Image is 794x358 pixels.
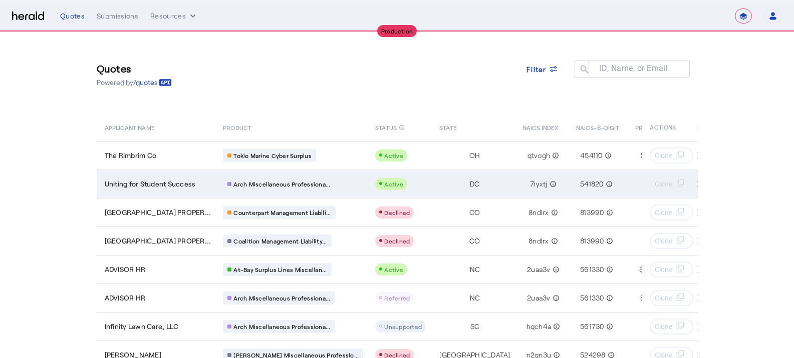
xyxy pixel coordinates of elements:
span: Clone [655,321,673,331]
mat-icon: info_outline [604,236,613,246]
span: [GEOGRAPHIC_DATA] PROPER... [105,236,211,246]
span: Active [384,180,403,187]
span: NAICS INDEX [522,122,559,132]
span: Clone [655,264,673,274]
span: NC [470,264,480,274]
span: 2uaa3v [527,293,551,303]
span: $ [639,264,643,274]
mat-icon: info_outline [549,236,558,246]
div: Submissions [97,11,138,21]
mat-icon: info_outline [399,122,405,133]
span: Tokio Marine Cyber Surplus [233,151,312,159]
p: Powered by [97,77,172,87]
span: Uniting for Student Success [105,179,196,189]
span: Active [384,152,403,159]
span: CO [469,236,480,246]
span: SC [470,321,480,331]
img: Herald Logo [12,11,44,21]
span: hqch4a [526,321,552,331]
span: 561330 [580,264,604,274]
button: Resources dropdown menu [150,11,198,21]
mat-icon: info_outline [604,264,613,274]
button: Clone [650,318,694,334]
button: Clone [650,176,694,192]
mat-icon: info_outline [604,293,613,303]
span: Clone [655,179,673,189]
div: Production [377,25,417,37]
button: Clone [650,233,694,249]
span: Clone [655,236,673,246]
span: $ [640,293,644,303]
button: Filter [518,60,567,78]
span: Unsupported [384,323,422,330]
span: qtvogh [527,150,551,160]
span: The Rimbrim Co [105,150,157,160]
mat-icon: info_outline [548,179,557,189]
a: /quotes [133,77,172,87]
span: CO [469,207,480,217]
span: ADVISOR HR [105,293,146,303]
span: Counterpart Management Liabili... [233,208,331,216]
mat-icon: search [575,64,592,76]
span: 8ndlrx [528,236,549,246]
span: APPLICANT NAME [105,122,155,132]
span: Active [384,266,403,273]
span: [GEOGRAPHIC_DATA] PROPER... [105,207,211,217]
span: Declined [384,209,410,216]
span: PRODUCT [223,122,251,132]
mat-icon: info_outline [603,150,612,160]
span: NAICS-6-DIGIT [576,122,619,132]
mat-icon: info_outline [604,179,613,189]
span: Filter [526,64,547,74]
span: Clone [655,150,673,160]
span: Arch Miscellaneous Professiona... [233,294,330,302]
span: Referred [384,294,410,301]
span: 2uaa3v [527,264,551,274]
span: 454110 [580,150,603,160]
span: $ [641,150,645,160]
th: ACTIONS [642,113,698,141]
mat-icon: info_outline [604,321,613,331]
span: Arch Miscellaneous Professiona... [233,180,330,188]
h3: Quotes [97,61,172,75]
mat-icon: info_outline [550,150,559,160]
span: STATUS [375,122,397,132]
mat-icon: info_outline [551,321,560,331]
mat-icon: info_outline [551,293,560,303]
mat-icon: info_outline [551,264,560,274]
button: Clone [650,290,694,306]
button: Clone [650,204,694,220]
div: Quotes [60,11,85,21]
span: DC [470,179,480,189]
span: 561330 [580,293,604,303]
span: Arch Miscellaneous Professiona... [233,322,330,330]
span: Clone [655,293,673,303]
span: STATE [439,122,456,132]
span: 813990 [580,207,604,217]
span: PREMIUM [635,122,662,132]
span: OH [469,150,480,160]
span: 8ndlrx [528,207,549,217]
button: Clone [650,261,694,277]
button: Clone [650,147,694,163]
span: 541820 [580,179,604,189]
mat-icon: info_outline [604,207,613,217]
span: 561730 [580,321,604,331]
span: 7iyxtj [530,179,548,189]
span: ADVISOR HR [105,264,146,274]
mat-icon: info_outline [549,207,558,217]
span: At-Bay Surplus Lines Miscellan... [233,265,327,273]
span: Clone [655,207,673,217]
span: Infinity Lawn Care, LLC [105,321,179,331]
span: Coalition Management Liability... [233,237,327,245]
span: NC [470,293,480,303]
span: 813990 [580,236,604,246]
span: Declined [384,237,410,244]
mat-label: ID, Name, or Email [600,63,668,73]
